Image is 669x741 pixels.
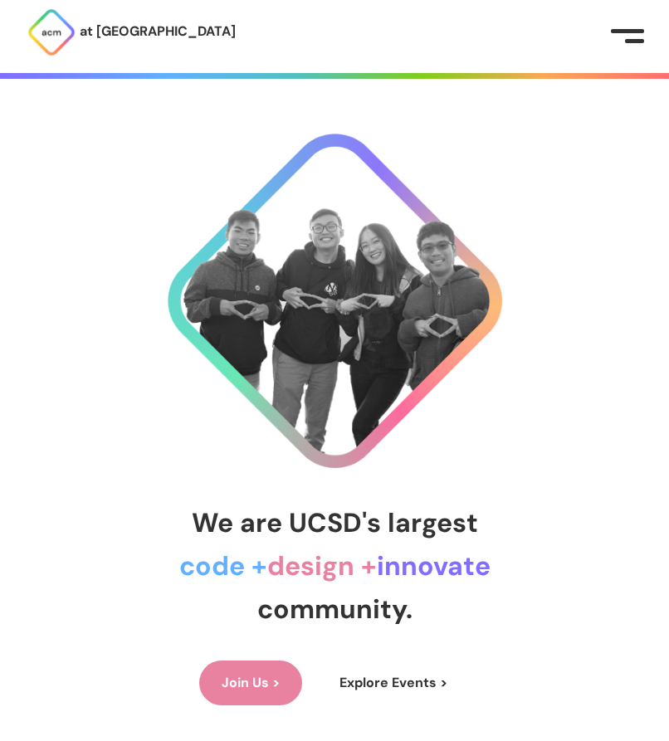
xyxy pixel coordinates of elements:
[317,661,470,705] a: Explore Events >
[377,548,491,583] span: innovate
[27,7,236,57] a: at [GEOGRAPHIC_DATA]
[267,548,377,583] span: design +
[199,661,302,705] a: Join Us >
[257,592,413,626] span: community.
[179,548,267,583] span: code +
[168,134,502,468] img: Cool Logo
[80,21,236,42] p: at [GEOGRAPHIC_DATA]
[27,7,76,57] img: ACM Logo
[192,505,478,540] span: We are UCSD's largest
